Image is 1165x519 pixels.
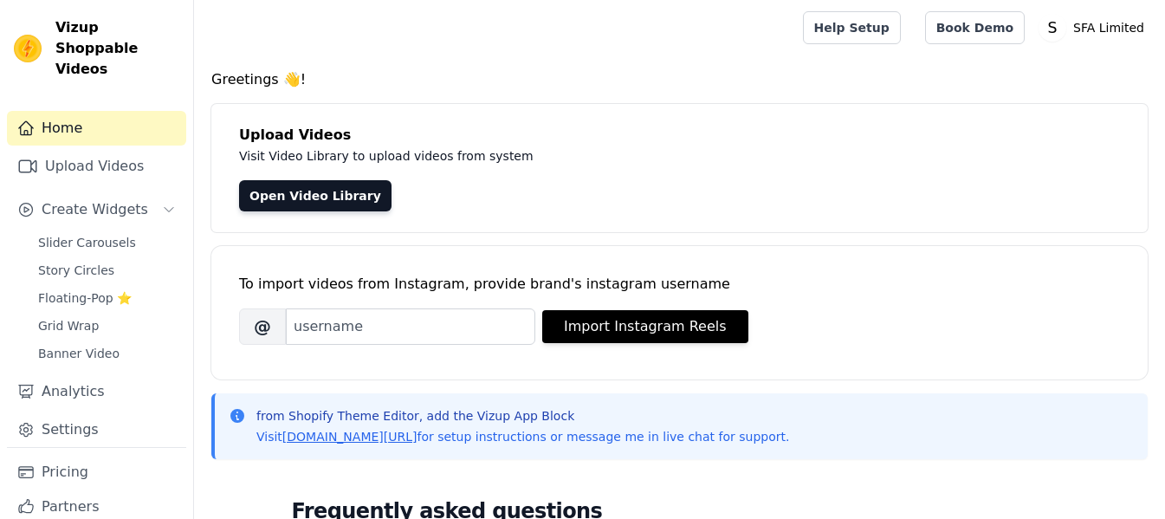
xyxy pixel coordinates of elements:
span: Slider Carousels [38,234,136,251]
text: S [1048,19,1058,36]
button: Import Instagram Reels [542,310,748,343]
a: Slider Carousels [28,230,186,255]
a: Pricing [7,455,186,490]
a: Open Video Library [239,180,392,211]
span: Banner Video [38,345,120,362]
p: Visit for setup instructions or message me in live chat for support. [256,428,789,445]
a: Book Demo [925,11,1025,44]
a: Story Circles [28,258,186,282]
span: Story Circles [38,262,114,279]
span: Create Widgets [42,199,148,220]
p: Visit Video Library to upload videos from system [239,146,1015,166]
a: Banner Video [28,341,186,366]
a: Upload Videos [7,149,186,184]
a: Help Setup [803,11,901,44]
button: Create Widgets [7,192,186,227]
span: Floating-Pop ⭐ [38,289,132,307]
button: S SFA Limited [1039,12,1151,43]
h4: Greetings 👋! [211,69,1148,90]
a: Settings [7,412,186,447]
p: SFA Limited [1066,12,1151,43]
img: Vizup [14,35,42,62]
span: Vizup Shoppable Videos [55,17,179,80]
a: [DOMAIN_NAME][URL] [282,430,417,444]
span: @ [239,308,286,345]
input: username [286,308,535,345]
a: Analytics [7,374,186,409]
a: Floating-Pop ⭐ [28,286,186,310]
p: from Shopify Theme Editor, add the Vizup App Block [256,407,789,425]
a: Home [7,111,186,146]
span: Grid Wrap [38,317,99,334]
h4: Upload Videos [239,125,1120,146]
div: To import videos from Instagram, provide brand's instagram username [239,274,1120,295]
a: Grid Wrap [28,314,186,338]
